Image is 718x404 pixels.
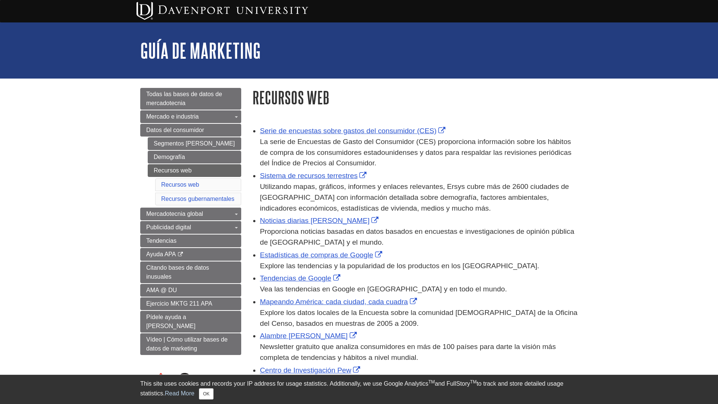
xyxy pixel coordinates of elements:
a: Guía de Marketing [140,39,261,62]
a: Todas las bases de datos de mercadotecnia [140,88,241,110]
span: Mercadotecnia global [146,211,203,217]
a: Tendencias [140,235,241,247]
a: Ejercicio MKTG 211 APA [140,297,241,310]
div: Proporciona noticias basadas en datos basados ​​en encuestas e investigaciones de opinión pública... [260,226,578,248]
button: Close [199,388,214,400]
span: Todas las bases de datos de mercadotecnia [146,91,222,106]
a: Pídele ayuda a [PERSON_NAME] [140,311,241,333]
span: Vídeo | Cómo utilizar bases de datos de marketing [146,336,228,352]
span: Pídele ayuda a [PERSON_NAME] [146,314,196,329]
sup: TM [428,379,435,385]
span: Mercado e industria [146,113,199,120]
sup: TM [470,379,476,385]
a: Link opens in new window [260,251,384,259]
a: Link opens in new window [260,274,342,282]
span: Ayuda APA [146,251,176,257]
a: Read More [165,390,194,397]
div: Newsletter gratuito que analiza consumidores en más de 100 países para darte la visión más comple... [260,342,578,363]
a: Datos del consumidor [140,124,241,137]
a: Link opens in new window [260,172,368,180]
a: Segmentos [PERSON_NAME] [148,137,241,150]
div: Explore los datos locales de la Encuesta sobre la comunidad [DEMOGRAPHIC_DATA] de la Oficina del ... [260,307,578,329]
a: Ayuda APA [140,248,241,261]
a: Citando bases de datos inusuales [140,261,241,283]
span: AMA @ DU [146,287,177,293]
a: Recursos web [148,164,241,177]
span: Tendencias [146,238,177,244]
a: Link opens in new window [260,366,362,374]
i: This link opens in a new window [177,252,184,257]
div: This site uses cookies and records your IP address for usage statistics. Additionally, we use Goo... [140,379,578,400]
a: AMA @ DU [140,284,241,297]
span: Citando bases de datos inusuales [146,264,209,280]
img: Davenport University [136,2,308,20]
a: Link opens in new window [260,127,447,135]
span: Datos del consumidor [146,127,204,133]
span: Publicidad digital [146,224,191,230]
a: Demografía [148,151,241,163]
a: Mercadotecnia global [140,208,241,220]
a: Link opens in new window [260,332,359,340]
a: Link opens in new window [260,217,380,224]
a: Link opens in new window [260,298,419,306]
div: Vea las tendencias en Google en [GEOGRAPHIC_DATA] y en todo el mundo. [260,284,578,295]
div: Utilizando mapas, gráficos, informes y enlaces relevantes, Ersys cubre más de 2600 ciudades de [G... [260,181,578,214]
div: Explore las tendencias y la popularidad de los productos en los [GEOGRAPHIC_DATA]. [260,261,578,272]
a: Recursos gubernamentales [161,196,234,202]
div: La serie de Encuestas de Gasto del Consumidor (CES) proporciona información sobre los hábitos de ... [260,137,578,169]
a: Mercado e industria [140,110,241,123]
a: Recursos web [161,181,199,188]
h1: Recursos web [252,88,578,107]
a: Vídeo | Cómo utilizar bases de datos de marketing [140,333,241,355]
span: Ejercicio MKTG 211 APA [146,300,212,307]
a: Publicidad digital [140,221,241,234]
